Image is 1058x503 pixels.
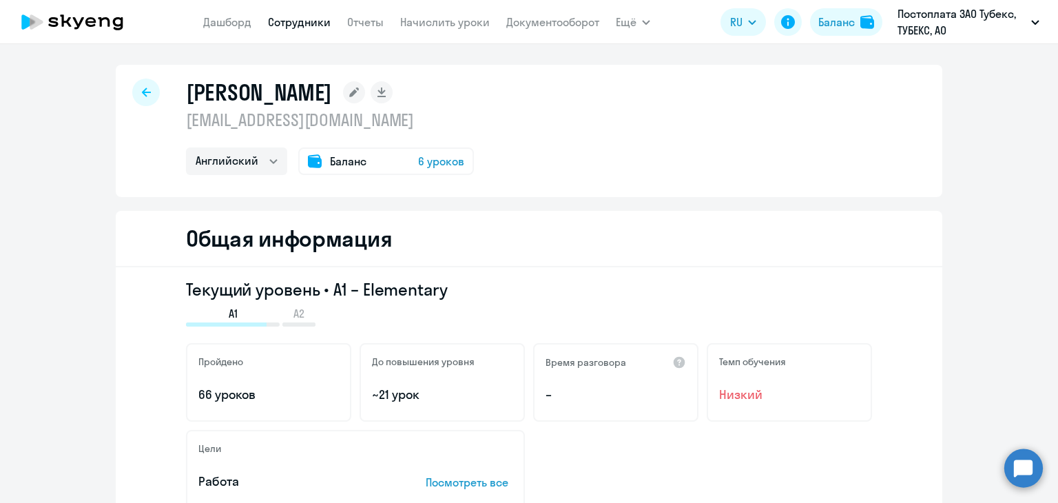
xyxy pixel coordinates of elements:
[186,278,872,300] h3: Текущий уровень • A1 – Elementary
[546,386,686,404] p: –
[818,14,855,30] div: Баланс
[229,306,238,321] span: A1
[203,15,251,29] a: Дашборд
[293,306,304,321] span: A2
[198,386,339,404] p: 66 уроков
[891,6,1046,39] button: Постоплата ЗАО Тубекс, ТУБЕКС, АО
[810,8,882,36] button: Балансbalance
[719,386,860,404] span: Низкий
[730,14,743,30] span: RU
[616,14,636,30] span: Ещё
[719,356,786,368] h5: Темп обучения
[372,386,512,404] p: ~21 урок
[268,15,331,29] a: Сотрудники
[186,225,392,252] h2: Общая информация
[198,473,383,491] p: Работа
[720,8,766,36] button: RU
[330,153,366,170] span: Баланс
[506,15,599,29] a: Документооборот
[198,356,243,368] h5: Пройдено
[186,79,332,106] h1: [PERSON_NAME]
[400,15,490,29] a: Начислить уроки
[186,109,474,131] p: [EMAIL_ADDRESS][DOMAIN_NAME]
[372,356,475,368] h5: До повышения уровня
[616,8,650,36] button: Ещё
[426,474,512,491] p: Посмотреть все
[898,6,1026,39] p: Постоплата ЗАО Тубекс, ТУБЕКС, АО
[198,442,221,455] h5: Цели
[860,15,874,29] img: balance
[546,356,626,369] h5: Время разговора
[418,153,464,170] span: 6 уроков
[347,15,384,29] a: Отчеты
